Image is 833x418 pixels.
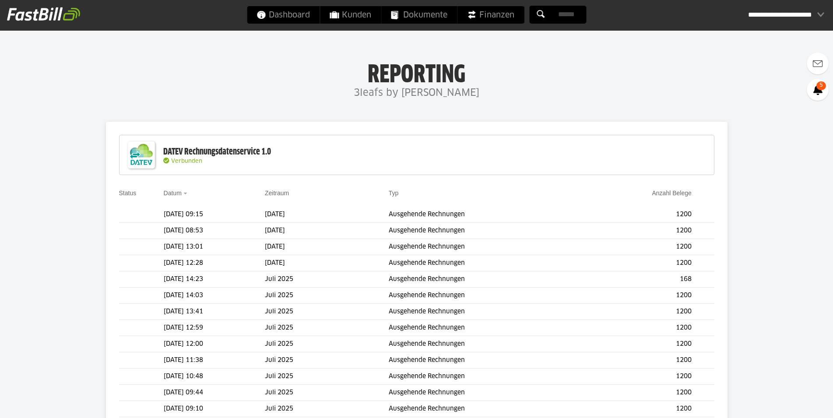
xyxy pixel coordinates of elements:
[584,385,695,401] td: 1200
[183,193,189,194] img: sort_desc.gif
[164,255,265,271] td: [DATE] 12:28
[265,207,389,223] td: [DATE]
[766,392,824,414] iframe: Öffnet ein Widget, in dem Sie weitere Informationen finden
[265,288,389,304] td: Juli 2025
[320,6,381,24] a: Kunden
[816,81,826,90] span: 5
[584,304,695,320] td: 1200
[88,62,745,84] h1: Reporting
[584,255,695,271] td: 1200
[584,401,695,417] td: 1200
[389,271,584,288] td: Ausgehende Rechnungen
[265,352,389,369] td: Juli 2025
[164,190,182,197] a: Datum
[119,190,137,197] a: Status
[584,271,695,288] td: 168
[164,385,265,401] td: [DATE] 09:44
[164,369,265,385] td: [DATE] 10:48
[164,336,265,352] td: [DATE] 12:00
[389,190,399,197] a: Typ
[265,239,389,255] td: [DATE]
[389,304,584,320] td: Ausgehende Rechnungen
[163,146,271,158] div: DATEV Rechnungsdatenservice 1.0
[584,352,695,369] td: 1200
[330,6,371,24] span: Kunden
[171,158,202,164] span: Verbunden
[584,336,695,352] td: 1200
[389,255,584,271] td: Ausgehende Rechnungen
[265,255,389,271] td: [DATE]
[265,385,389,401] td: Juli 2025
[164,223,265,239] td: [DATE] 08:53
[164,271,265,288] td: [DATE] 14:23
[381,6,457,24] a: Dokumente
[7,7,80,21] img: fastbill_logo_white.png
[389,401,584,417] td: Ausgehende Rechnungen
[164,239,265,255] td: [DATE] 13:01
[124,137,159,172] img: DATEV-Datenservice Logo
[265,336,389,352] td: Juli 2025
[389,239,584,255] td: Ausgehende Rechnungen
[389,223,584,239] td: Ausgehende Rechnungen
[164,304,265,320] td: [DATE] 13:41
[807,79,829,101] a: 5
[584,207,695,223] td: 1200
[164,207,265,223] td: [DATE] 09:15
[164,288,265,304] td: [DATE] 14:03
[265,190,289,197] a: Zeitraum
[265,369,389,385] td: Juli 2025
[265,401,389,417] td: Juli 2025
[389,369,584,385] td: Ausgehende Rechnungen
[389,385,584,401] td: Ausgehende Rechnungen
[584,223,695,239] td: 1200
[164,352,265,369] td: [DATE] 11:38
[652,190,691,197] a: Anzahl Belege
[467,6,514,24] span: Finanzen
[389,320,584,336] td: Ausgehende Rechnungen
[265,271,389,288] td: Juli 2025
[164,401,265,417] td: [DATE] 09:10
[265,223,389,239] td: [DATE]
[257,6,310,24] span: Dashboard
[584,369,695,385] td: 1200
[265,320,389,336] td: Juli 2025
[389,207,584,223] td: Ausgehende Rechnungen
[164,320,265,336] td: [DATE] 12:59
[584,288,695,304] td: 1200
[457,6,524,24] a: Finanzen
[389,352,584,369] td: Ausgehende Rechnungen
[265,304,389,320] td: Juli 2025
[389,336,584,352] td: Ausgehende Rechnungen
[391,6,447,24] span: Dokumente
[584,320,695,336] td: 1200
[584,239,695,255] td: 1200
[247,6,320,24] a: Dashboard
[389,288,584,304] td: Ausgehende Rechnungen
